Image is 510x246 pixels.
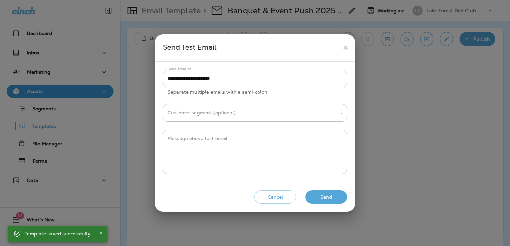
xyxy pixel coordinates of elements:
[168,67,191,72] label: Send email to
[339,42,352,54] button: close
[25,228,91,240] div: Template saved successfully.
[339,110,345,116] button: Open
[97,229,105,237] button: Close
[163,42,339,54] div: Send Test Email
[254,190,296,204] button: Cancel
[305,190,347,204] button: Send
[168,88,342,96] p: Separate multiple emails with a semi-colon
